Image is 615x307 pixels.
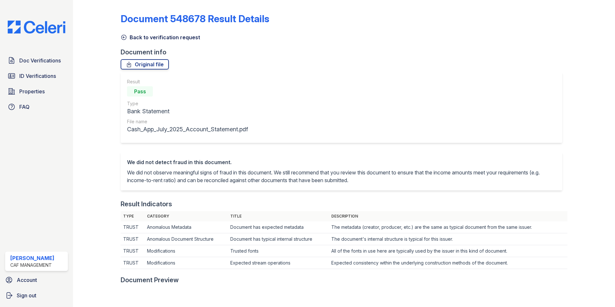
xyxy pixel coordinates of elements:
td: The document's internal structure is typical for this issuer. [329,233,567,245]
div: Bank Statement [127,107,248,116]
div: Type [127,100,248,107]
span: Sign out [17,292,36,299]
a: Sign out [3,289,70,302]
div: Cash_App_July_2025_Account_Statement.pdf [127,125,248,134]
a: Doc Verifications [5,54,68,67]
div: We did not detect fraud in this document. [127,158,556,166]
td: TRUST [121,257,144,269]
a: Properties [5,85,68,98]
div: Result [127,79,248,85]
td: All of the fonts in use here are typically used by the issuer in this kind of document. [329,245,567,257]
td: TRUST [121,245,144,257]
span: Account [17,276,37,284]
td: Expected consistency within the underlying construction methods of the document. [329,257,567,269]
span: Properties [19,88,45,95]
div: CAF Management [10,262,54,268]
div: Result Indicators [121,200,172,209]
span: FAQ [19,103,30,111]
th: Title [228,211,329,221]
div: Document Preview [121,275,179,284]
img: CE_Logo_Blue-a8612792a0a2168367f1c8372b55b34899dd931a85d93a1a3d3e32e68fde9ad4.png [3,21,70,33]
td: TRUST [121,221,144,233]
a: Account [3,274,70,286]
td: Modifications [144,257,228,269]
td: Modifications [144,245,228,257]
a: Document 548678 Result Details [121,13,269,24]
a: Back to verification request [121,33,200,41]
div: [PERSON_NAME] [10,254,54,262]
td: Document has typical internal structure [228,233,329,245]
span: ID Verifications [19,72,56,80]
a: FAQ [5,100,68,113]
span: Doc Verifications [19,57,61,64]
th: Category [144,211,228,221]
div: File name [127,118,248,125]
td: Document has expected metadata [228,221,329,233]
th: Description [329,211,567,221]
td: TRUST [121,233,144,245]
td: Anomalous Metadata [144,221,228,233]
td: Anomalous Document Structure [144,233,228,245]
td: Expected stream operations [228,257,329,269]
a: ID Verifications [5,70,68,82]
td: Trusted fonts [228,245,329,257]
p: We did not observe meaningful signs of fraud in this document. We still recommend that you review... [127,169,556,184]
th: Type [121,211,144,221]
a: Original file [121,59,169,70]
div: Pass [127,86,153,97]
td: The metadata (creator, producer, etc.) are the same as typical document from the same issuer. [329,221,567,233]
div: Document info [121,48,567,57]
